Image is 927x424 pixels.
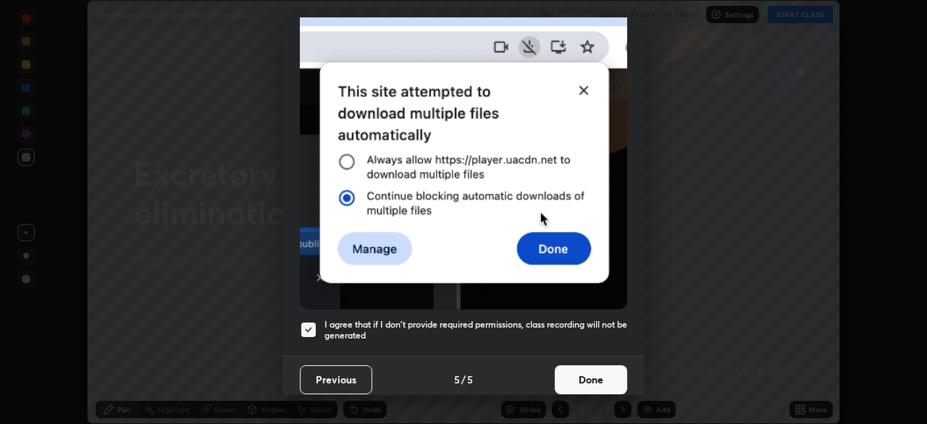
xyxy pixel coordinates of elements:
h4: 5 [467,372,473,387]
button: Done [555,365,627,394]
button: Previous [300,365,372,394]
h4: / [461,372,466,387]
h5: I agree that if I don't provide required permissions, class recording will not be generated [324,319,627,341]
h4: 5 [454,372,460,387]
